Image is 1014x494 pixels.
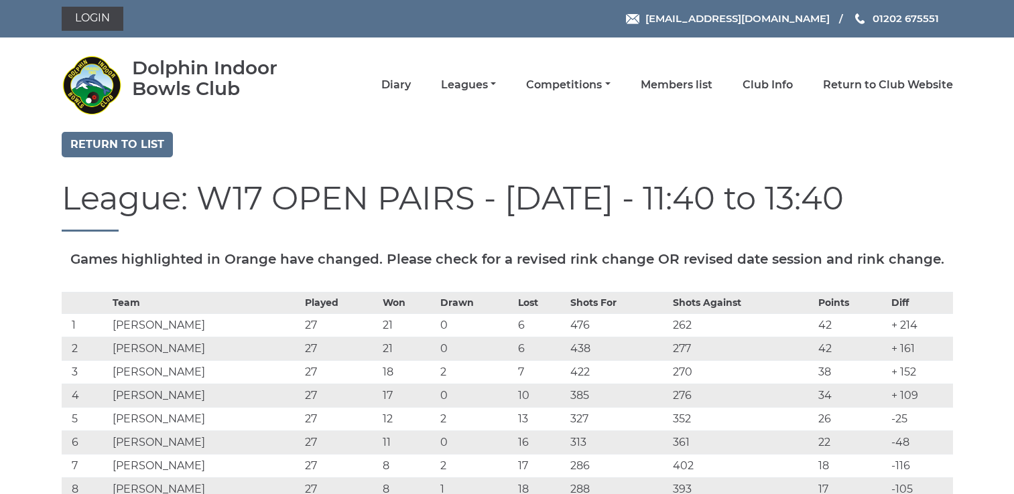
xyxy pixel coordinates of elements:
[888,337,953,360] td: + 161
[62,407,110,430] td: 5
[515,337,567,360] td: 6
[815,360,888,384] td: 38
[302,454,379,477] td: 27
[888,454,953,477] td: -116
[379,430,436,454] td: 11
[515,292,567,313] th: Lost
[302,337,379,360] td: 27
[888,313,953,337] td: + 214
[670,360,815,384] td: 270
[302,407,379,430] td: 27
[62,360,110,384] td: 3
[873,12,939,25] span: 01202 675551
[302,384,379,407] td: 27
[62,132,173,157] a: Return to list
[441,78,496,92] a: Leagues
[379,384,436,407] td: 17
[670,430,815,454] td: 361
[109,360,302,384] td: [PERSON_NAME]
[567,292,670,313] th: Shots For
[567,313,670,337] td: 476
[626,11,830,26] a: Email [EMAIL_ADDRESS][DOMAIN_NAME]
[567,360,670,384] td: 422
[888,292,953,313] th: Diff
[815,430,888,454] td: 22
[437,360,515,384] td: 2
[437,407,515,430] td: 2
[567,407,670,430] td: 327
[379,337,436,360] td: 21
[888,360,953,384] td: + 152
[670,337,815,360] td: 277
[109,313,302,337] td: [PERSON_NAME]
[515,384,567,407] td: 10
[815,384,888,407] td: 34
[62,181,953,232] h1: League: W17 OPEN PAIRS - [DATE] - 11:40 to 13:40
[437,337,515,360] td: 0
[62,313,110,337] td: 1
[109,430,302,454] td: [PERSON_NAME]
[62,337,110,360] td: 2
[62,7,123,31] a: Login
[109,407,302,430] td: [PERSON_NAME]
[62,252,953,266] h5: Games highlighted in Orange have changed. Please check for a revised rink change OR revised date ...
[823,78,953,92] a: Return to Club Website
[515,454,567,477] td: 17
[567,337,670,360] td: 438
[515,407,567,430] td: 13
[815,337,888,360] td: 42
[526,78,610,92] a: Competitions
[567,384,670,407] td: 385
[670,292,815,313] th: Shots Against
[670,407,815,430] td: 352
[302,430,379,454] td: 27
[515,430,567,454] td: 16
[567,454,670,477] td: 286
[437,313,515,337] td: 0
[888,407,953,430] td: -25
[109,337,302,360] td: [PERSON_NAME]
[62,384,110,407] td: 4
[437,384,515,407] td: 0
[515,313,567,337] td: 6
[62,430,110,454] td: 6
[853,11,939,26] a: Phone us 01202 675551
[379,313,436,337] td: 21
[815,292,888,313] th: Points
[641,78,712,92] a: Members list
[62,454,110,477] td: 7
[815,407,888,430] td: 26
[626,14,639,24] img: Email
[670,454,815,477] td: 402
[437,454,515,477] td: 2
[815,313,888,337] td: 42
[379,292,436,313] th: Won
[888,430,953,454] td: -48
[381,78,411,92] a: Diary
[888,384,953,407] td: + 109
[645,12,830,25] span: [EMAIL_ADDRESS][DOMAIN_NAME]
[132,58,316,99] div: Dolphin Indoor Bowls Club
[567,430,670,454] td: 313
[379,407,436,430] td: 12
[515,360,567,384] td: 7
[855,13,865,24] img: Phone us
[437,292,515,313] th: Drawn
[743,78,793,92] a: Club Info
[109,454,302,477] td: [PERSON_NAME]
[302,360,379,384] td: 27
[670,313,815,337] td: 262
[379,454,436,477] td: 8
[379,360,436,384] td: 18
[815,454,888,477] td: 18
[302,313,379,337] td: 27
[62,55,122,115] img: Dolphin Indoor Bowls Club
[109,384,302,407] td: [PERSON_NAME]
[109,292,302,313] th: Team
[302,292,379,313] th: Played
[670,384,815,407] td: 276
[437,430,515,454] td: 0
